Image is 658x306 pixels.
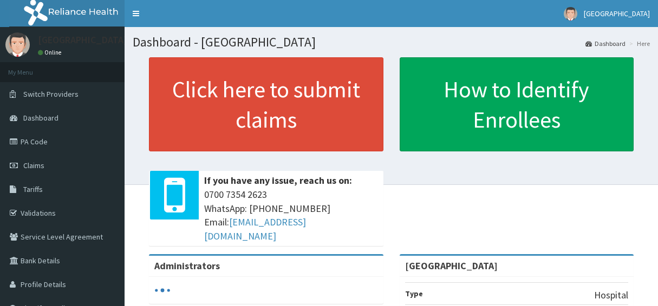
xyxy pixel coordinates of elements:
[405,289,423,298] b: Type
[5,32,30,57] img: User Image
[154,282,171,298] svg: audio-loading
[23,113,58,123] span: Dashboard
[564,7,577,21] img: User Image
[38,49,64,56] a: Online
[405,260,498,272] strong: [GEOGRAPHIC_DATA]
[400,57,634,151] a: How to Identify Enrollees
[23,184,43,194] span: Tariffs
[204,188,378,243] span: 0700 7354 2623 WhatsApp: [PHONE_NUMBER] Email:
[154,260,220,272] b: Administrators
[204,216,306,242] a: [EMAIL_ADDRESS][DOMAIN_NAME]
[584,9,650,18] span: [GEOGRAPHIC_DATA]
[38,35,127,45] p: [GEOGRAPHIC_DATA]
[585,39,626,48] a: Dashboard
[149,57,383,151] a: Click here to submit claims
[23,89,79,99] span: Switch Providers
[627,39,650,48] li: Here
[594,288,628,302] p: Hospital
[133,35,650,49] h1: Dashboard - [GEOGRAPHIC_DATA]
[204,174,352,187] b: If you have any issue, reach us on:
[23,161,44,170] span: Claims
